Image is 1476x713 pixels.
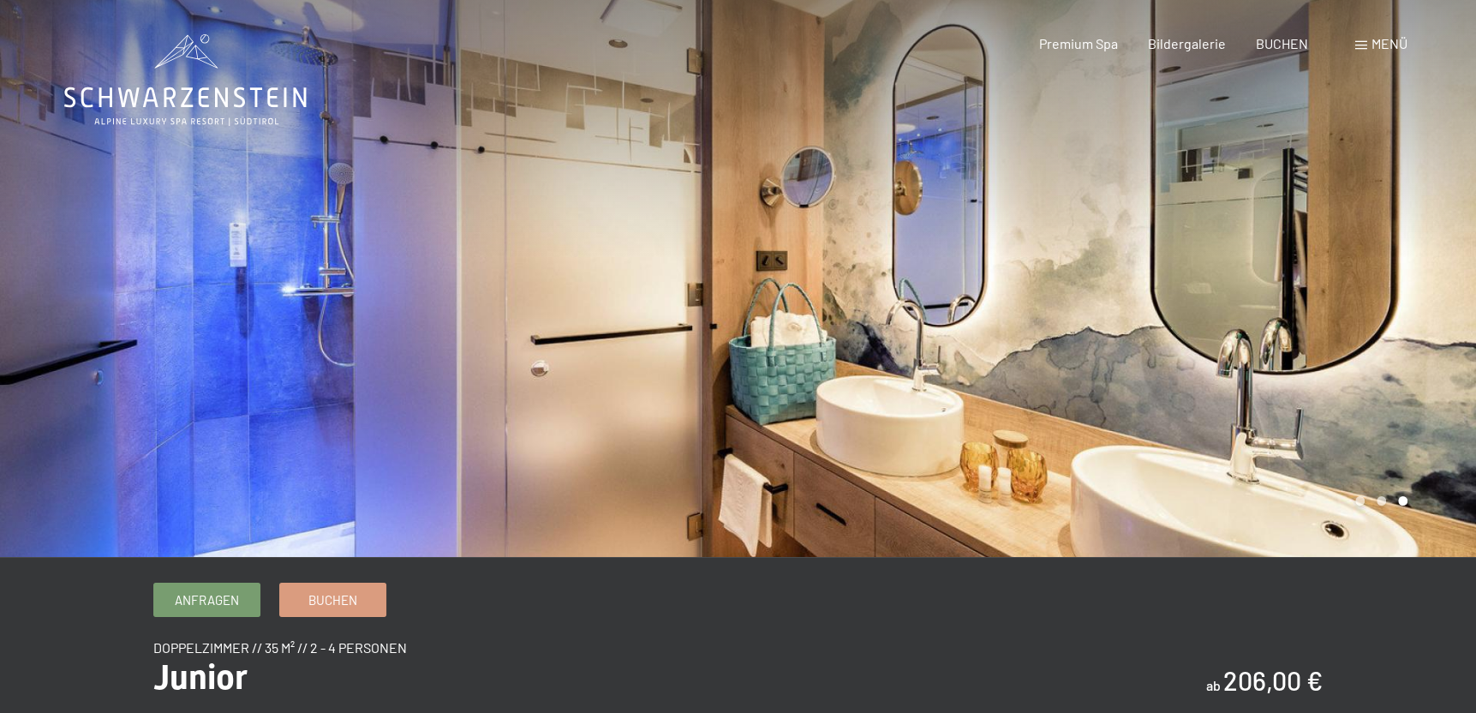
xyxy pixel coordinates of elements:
b: 206,00 € [1223,665,1323,696]
span: Menü [1371,35,1407,51]
span: Anfragen [175,591,239,609]
a: Anfragen [154,584,260,616]
span: Junior [153,657,248,698]
span: ab [1206,677,1221,693]
a: BUCHEN [1256,35,1308,51]
a: Buchen [280,584,385,616]
a: Bildergalerie [1148,35,1226,51]
span: Buchen [308,591,357,609]
a: Premium Spa [1038,35,1117,51]
span: Doppelzimmer // 35 m² // 2 - 4 Personen [153,639,407,656]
